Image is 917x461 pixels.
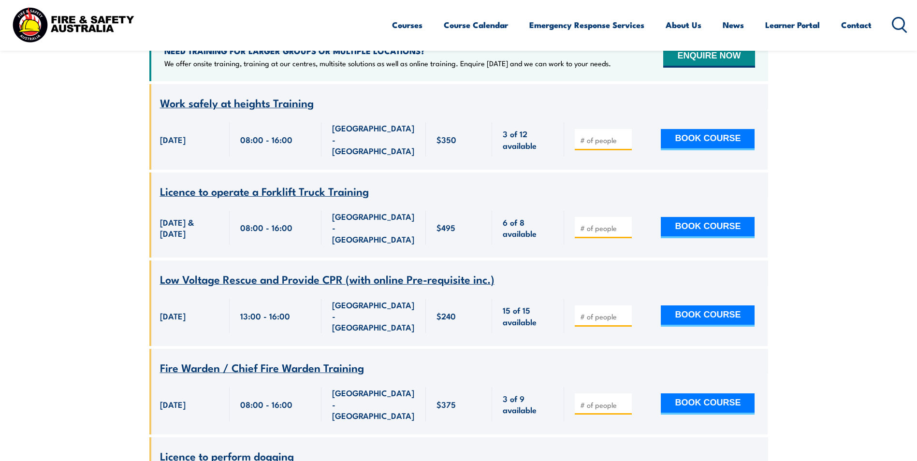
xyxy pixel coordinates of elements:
p: We offer onsite training, training at our centres, multisite solutions as well as online training... [164,58,611,68]
span: Fire Warden / Chief Fire Warden Training [160,359,364,375]
span: [GEOGRAPHIC_DATA] - [GEOGRAPHIC_DATA] [332,122,415,156]
button: BOOK COURSE [661,305,755,327]
span: [GEOGRAPHIC_DATA] - [GEOGRAPHIC_DATA] [332,299,415,333]
span: [DATE] [160,399,186,410]
a: Course Calendar [444,12,508,38]
span: Licence to operate a Forklift Truck Training [160,183,369,199]
input: # of people [580,135,628,145]
span: [GEOGRAPHIC_DATA] - [GEOGRAPHIC_DATA] [332,387,415,421]
a: Fire Warden / Chief Fire Warden Training [160,362,364,374]
button: BOOK COURSE [661,129,755,150]
span: [DATE] [160,134,186,145]
span: Low Voltage Rescue and Provide CPR (with online Pre-requisite inc.) [160,271,495,287]
a: Learner Portal [765,12,820,38]
input: # of people [580,312,628,321]
a: News [723,12,744,38]
input: # of people [580,223,628,233]
button: BOOK COURSE [661,393,755,415]
span: $495 [437,222,455,233]
a: Work safely at heights Training [160,97,314,109]
button: BOOK COURSE [661,217,755,238]
span: [GEOGRAPHIC_DATA] - [GEOGRAPHIC_DATA] [332,211,415,245]
input: # of people [580,400,628,410]
h4: NEED TRAINING FOR LARGER GROUPS OR MULTIPLE LOCATIONS? [164,45,611,56]
span: 08:00 - 16:00 [240,399,292,410]
a: Licence to operate a Forklift Truck Training [160,186,369,198]
span: [DATE] & [DATE] [160,216,219,239]
span: 08:00 - 16:00 [240,222,292,233]
span: 15 of 15 available [503,304,553,327]
span: 13:00 - 16:00 [240,310,290,321]
a: Courses [392,12,422,38]
a: Contact [841,12,872,38]
span: $350 [437,134,456,145]
a: Emergency Response Services [529,12,644,38]
a: Low Voltage Rescue and Provide CPR (with online Pre-requisite inc.) [160,274,495,286]
span: 3 of 12 available [503,128,553,151]
span: [DATE] [160,310,186,321]
a: About Us [666,12,701,38]
span: 3 of 9 available [503,393,553,416]
span: $240 [437,310,456,321]
span: 6 of 8 available [503,216,553,239]
button: ENQUIRE NOW [663,46,755,68]
span: 08:00 - 16:00 [240,134,292,145]
span: $375 [437,399,456,410]
span: Work safely at heights Training [160,94,314,111]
